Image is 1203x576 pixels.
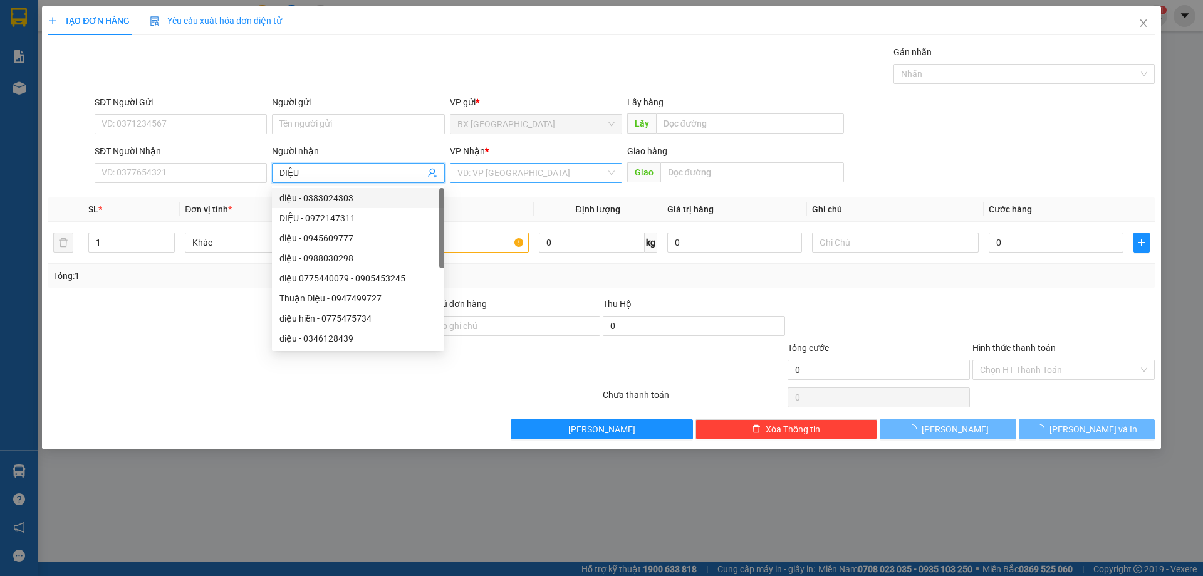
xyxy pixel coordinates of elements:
[908,424,922,433] span: loading
[667,233,802,253] input: 0
[418,316,600,336] input: Ghi chú đơn hàng
[972,343,1056,353] label: Hình thức thanh toán
[660,162,844,182] input: Dọc đường
[272,248,444,268] div: diệu - 0988030298
[272,144,444,158] div: Người nhận
[95,95,267,109] div: SĐT Người Gửi
[807,197,984,222] th: Ghi chú
[272,95,444,109] div: Người gửi
[812,233,979,253] input: Ghi Chú
[766,422,820,436] span: Xóa Thông tin
[627,113,656,134] span: Lấy
[568,422,635,436] span: [PERSON_NAME]
[1049,422,1137,436] span: [PERSON_NAME] và In
[627,146,667,156] span: Giao hàng
[576,204,620,214] span: Định lượng
[627,162,660,182] span: Giao
[427,168,437,178] span: user-add
[53,269,464,283] div: Tổng: 1
[656,113,844,134] input: Dọc đường
[279,312,437,325] div: diệu hiền - 0775475734
[450,95,622,109] div: VP gửi
[893,47,932,57] label: Gán nhãn
[95,144,267,158] div: SĐT Người Nhận
[450,146,485,156] span: VP Nhận
[272,208,444,228] div: DIỆU - 0972147311
[457,115,615,134] span: BX Quảng Ngãi
[1036,424,1049,433] span: loading
[279,191,437,205] div: diệu - 0383024303
[695,419,878,439] button: deleteXóa Thông tin
[88,204,98,214] span: SL
[880,419,1016,439] button: [PERSON_NAME]
[603,299,632,309] span: Thu Hộ
[279,271,437,285] div: diệu 0775440079 - 0905453245
[279,291,437,305] div: Thuận Diệu - 0947499727
[279,231,437,245] div: diệu - 0945609777
[601,388,786,410] div: Chưa thanh toán
[645,233,657,253] span: kg
[48,16,130,26] span: TẠO ĐƠN HÀNG
[1126,6,1161,41] button: Close
[150,16,282,26] span: Yêu cầu xuất hóa đơn điện tử
[192,233,344,252] span: Khác
[1133,233,1150,253] button: plus
[279,251,437,265] div: diệu - 0988030298
[279,332,437,345] div: diệu - 0346128439
[150,16,160,26] img: icon
[922,422,989,436] span: [PERSON_NAME]
[1019,419,1155,439] button: [PERSON_NAME] và In
[272,268,444,288] div: diệu 0775440079 - 0905453245
[788,343,829,353] span: Tổng cước
[989,204,1032,214] span: Cước hàng
[272,228,444,248] div: diệu - 0945609777
[511,419,693,439] button: [PERSON_NAME]
[53,233,73,253] button: delete
[1138,18,1148,28] span: close
[667,204,714,214] span: Giá trị hàng
[272,288,444,308] div: Thuận Diệu - 0947499727
[48,16,57,25] span: plus
[1134,238,1149,248] span: plus
[272,328,444,348] div: diệu - 0346128439
[272,188,444,208] div: diệu - 0383024303
[272,308,444,328] div: diệu hiền - 0775475734
[279,211,437,225] div: DIỆU - 0972147311
[418,299,487,309] label: Ghi chú đơn hàng
[362,233,528,253] input: VD: Bàn, Ghế
[752,424,761,434] span: delete
[185,204,232,214] span: Đơn vị tính
[627,97,664,107] span: Lấy hàng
